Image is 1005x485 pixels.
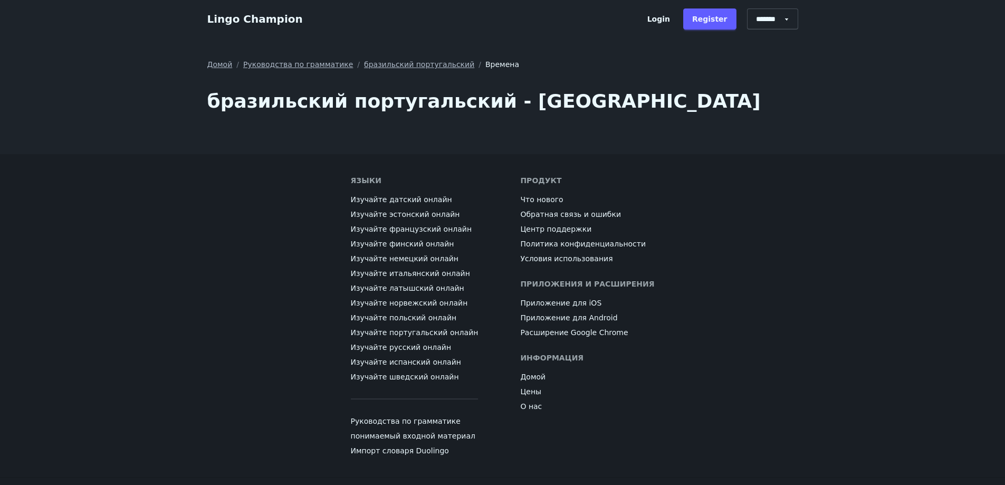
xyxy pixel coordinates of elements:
[520,372,545,382] a: Домой
[243,59,353,70] a: Руководства по грамматике
[520,386,541,397] a: Цены
[520,353,583,363] h6: Информация
[520,224,591,234] a: Центр поддержки
[478,59,481,70] span: /
[520,194,563,205] a: Что нового
[236,59,239,70] span: /
[520,209,621,220] a: Обратная связь и ошибки
[351,431,475,441] a: понимаемый входной материал
[520,175,561,186] h6: Продукт
[207,13,303,25] a: Lingo Champion
[351,445,449,456] a: Импорт словаря Duolingo
[520,327,628,338] a: Расширение Google Chrome
[351,253,458,264] a: Изучайте немецкий онлайн
[351,268,470,279] a: Изучайте итальянский онлайн
[351,312,457,323] a: Изучайте польский онлайн
[351,224,472,234] a: Изучайте французский онлайн
[351,298,468,308] a: Изучайте норвежский онлайн
[683,8,736,30] a: Register
[351,372,459,382] a: Изучайте шведский онлайн
[520,239,646,249] a: Политика конфиденциальности
[351,342,452,353] a: Изучайте русский онлайн
[351,327,478,338] a: Изучайте португальский онлайн
[351,283,464,293] a: Изучайте латышский онлайн
[351,357,461,367] a: Изучайте испанский онлайн
[357,59,360,70] span: /
[520,279,654,289] h6: Приложения и расширения
[520,312,617,323] a: Приложение для Android
[520,253,612,264] a: Условия использования
[351,416,461,426] a: Руководства по грамматике
[364,59,474,70] a: бразильский португальский
[485,59,519,70] span: Времена
[351,194,452,205] a: Изучайте датский онлайн
[351,209,460,220] a: Изучайте эстонский онлайн
[207,59,798,70] nav: Breadcrumb
[207,91,798,112] h1: бразильский португальский - [GEOGRAPHIC_DATA]
[351,175,381,186] h6: Языки
[351,239,454,249] a: Изучайте финский онлайн
[520,298,601,308] a: Приложение для iOS
[520,401,542,412] a: О нас
[207,59,233,70] a: Домой
[638,8,679,30] a: Login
